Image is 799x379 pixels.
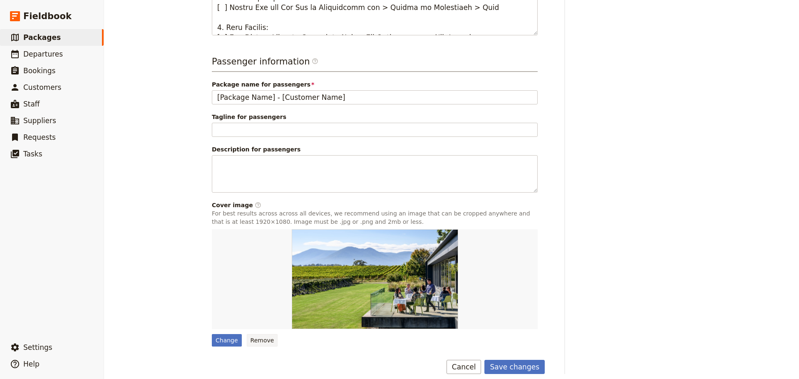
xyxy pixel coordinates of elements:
span: Settings [23,343,52,352]
span: Tasks [23,150,42,158]
span: Bookings [23,67,55,75]
span: ​ [312,58,318,64]
span: Description for passengers [212,145,538,154]
img: https://d33jgr8dhgav85.cloudfront.net/667bd3a61fb3dd5259ba7474/66b1c89e3f530d92144c4be2?Expires=1... [292,229,458,329]
span: Staff [23,100,40,108]
span: Help [23,360,40,368]
input: Tagline for passengers [212,123,538,137]
button: Save changes [484,360,545,374]
p: For best results across across all devices, we recommend using an image that can be cropped anywh... [212,209,538,226]
span: Departures [23,50,63,58]
textarea: Description for passengers [212,155,538,193]
span: ​ [255,202,261,208]
span: Package name for passengers [212,80,538,89]
span: Customers [23,83,61,92]
h3: Passenger information [212,55,538,72]
span: Tagline for passengers [212,113,538,121]
span: Packages [23,33,61,42]
button: Cancel [447,360,481,374]
div: Cover image [212,201,538,209]
span: Suppliers [23,116,56,125]
div: Change [212,334,242,347]
span: ​ [312,58,318,68]
span: Requests [23,133,56,141]
span: Fieldbook [23,10,72,22]
button: Remove [247,334,278,347]
input: Package name for passengers [212,90,538,104]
